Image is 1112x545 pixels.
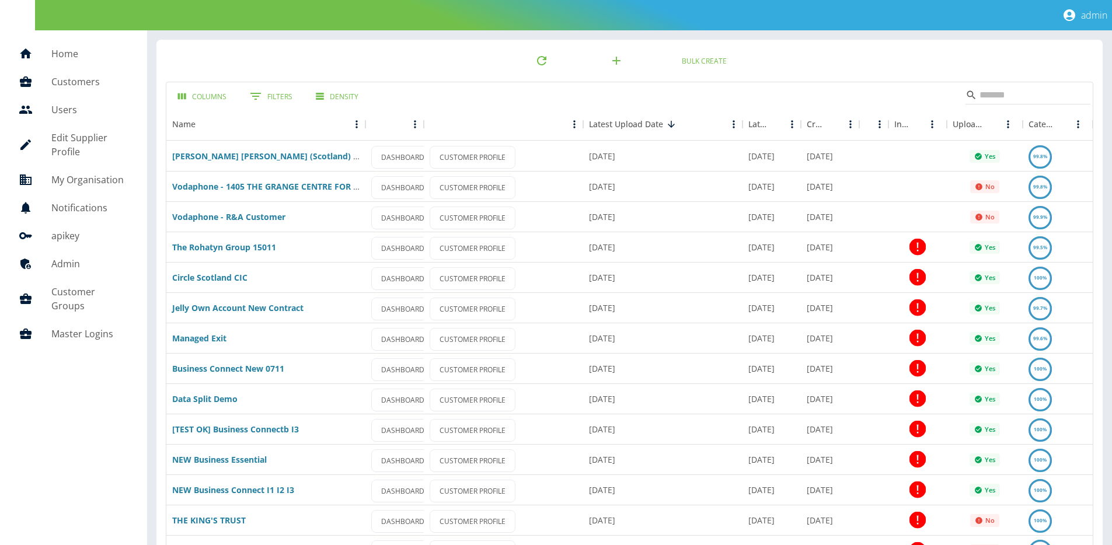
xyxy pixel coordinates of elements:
button: admin [1058,4,1112,27]
a: 99.7% [1029,302,1052,313]
button: Sort [1057,116,1073,132]
a: CUSTOMER PROFILE [430,480,515,502]
a: DASHBOARD [371,267,434,290]
h5: Master Logins [51,327,128,341]
a: DASHBOARD [371,298,434,320]
div: 03 Mar 2025 [583,232,743,262]
a: 100% [1029,484,1052,495]
button: Menu [999,116,1017,133]
div: 27 Dec 2024 [743,414,801,444]
h5: apikey [51,229,128,243]
a: Bulk Create [672,50,736,72]
p: Yes [985,244,995,251]
div: 24 Dec 2024 [801,262,859,292]
a: [PERSON_NAME] [PERSON_NAME] (Scotland) Ltd (Abzorb) [172,151,404,162]
div: 21 Jan 2025 [801,232,859,262]
a: 99.6% [1029,333,1052,344]
p: Yes [985,274,995,281]
a: 100% [1029,363,1052,374]
div: 31 Dec 2024 [583,414,743,444]
div: 20 Jan 2025 [583,323,743,353]
button: Sort [196,116,212,132]
div: 05 Feb 2025 [743,262,801,292]
div: 27 Dec 2024 [743,383,801,414]
div: Latest Upload Date [583,108,743,141]
a: CUSTOMER PROFILE [430,207,515,229]
a: CUSTOMER PROFILE [430,389,515,411]
a: 100% [1029,515,1052,526]
a: CUSTOMER PROFILE [430,419,515,442]
div: Ref [859,108,888,141]
a: DASHBOARD [371,449,434,472]
h5: Edit Supplier Profile [51,131,128,159]
a: Edit Supplier Profile [9,124,138,166]
text: 99.6% [1033,335,1047,341]
div: 01 Nov 2024 [743,505,801,535]
div: Latest Usage [748,118,767,130]
a: Vodaphone - 1405 THE GRANGE CENTRE FOR PEOPLE WITH DISABILITIES [172,181,463,192]
a: DASHBOARD [371,207,434,229]
div: 14 May 2025 [801,141,859,171]
div: 12 Nov 2024 [801,414,859,444]
a: Notifications [9,194,138,222]
text: 99.5% [1033,244,1047,250]
div: 24 Dec 2024 [801,323,859,353]
a: DASHBOARD [371,389,434,411]
a: DASHBOARD [371,419,434,442]
button: Menu [923,116,941,133]
text: 100% [1034,396,1047,402]
button: Show filters [240,85,302,108]
div: 31 Jul 2025 [743,141,801,171]
a: apikey [9,222,138,250]
h5: Home [51,47,128,61]
p: Yes [985,456,995,463]
a: Jelly Own Account New Contract [172,302,304,313]
a: NEW Business Essential [172,454,267,465]
p: No [985,214,995,221]
div: Name [166,108,365,141]
div: 03 Feb 2025 [583,292,743,323]
div: Latest Upload Date [589,118,663,130]
div: Invalid Creds [894,118,911,130]
a: CUSTOMER PROFILE [430,176,515,199]
div: 06 Dec 2024 [583,474,743,505]
div: Search [965,86,1090,107]
div: Invalid Creds [888,108,947,141]
div: 14 May 2025 [801,171,859,201]
text: 99.7% [1033,305,1047,311]
div: 12 Mar 2025 [743,171,801,201]
a: THE KING'S TRUST [172,515,246,526]
text: 99.8% [1033,153,1047,159]
h5: Users [51,103,128,117]
div: 02 Jan 2025 [583,383,743,414]
a: Circle Scotland CIC [172,272,248,283]
a: CUSTOMER PROFILE [430,146,515,169]
div: 14 May 2025 [801,201,859,232]
div: 24 Dec 2024 [801,292,859,323]
div: Latest Usage [743,108,801,141]
text: 100% [1034,365,1047,372]
a: Customers [9,68,138,96]
div: 12 Jan 2025 [743,323,801,353]
button: Density [306,86,368,107]
div: 04 Dec 2024 [743,474,801,505]
a: 100% [1029,272,1052,283]
a: Business Connect New 0711 [172,363,284,374]
button: Sort [430,116,446,132]
a: 100% [1029,454,1052,465]
text: 100% [1034,517,1047,523]
h5: Customers [51,75,128,89]
button: Menu [1069,116,1087,133]
button: Menu [842,116,859,133]
a: 99.5% [1029,242,1052,253]
button: Menu [725,116,743,133]
a: Vodaphone - R&A Customer [172,211,285,222]
button: Select columns [169,86,236,107]
a: DASHBOARD [371,237,434,260]
a: DASHBOARD [371,510,434,533]
text: 100% [1034,456,1047,463]
p: Yes [985,396,995,403]
div: 02 Jan 2025 [583,353,743,383]
div: 12 Nov 2024 [801,505,859,535]
a: CUSTOMER PROFILE [430,298,515,320]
